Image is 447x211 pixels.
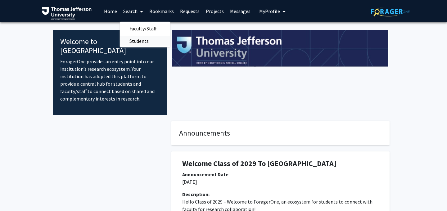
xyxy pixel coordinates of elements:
a: Bookmarks [146,0,177,22]
h4: Announcements [179,129,382,138]
a: Requests [177,0,203,22]
h1: Welcome Class of 2029 To [GEOGRAPHIC_DATA] [182,159,379,168]
h4: Welcome to [GEOGRAPHIC_DATA] [60,37,159,55]
img: Cover Image [172,30,389,67]
span: Students [120,35,158,47]
a: Faculty/Staff [120,24,170,33]
p: ForagerOne provides an entry point into our institution’s research ecosystem. Your institution ha... [60,58,159,102]
a: Search [120,0,146,22]
a: Home [101,0,120,22]
img: Thomas Jefferson University Logo [42,7,92,20]
iframe: Chat [5,183,26,206]
img: ForagerOne Logo [371,7,410,16]
p: [DATE] [182,178,379,186]
span: Faculty/Staff [120,22,166,35]
div: Description: [182,191,379,198]
a: Students [120,36,170,46]
div: Announcement Date [182,171,379,178]
span: My Profile [259,8,280,14]
a: Messages [227,0,254,22]
a: Projects [203,0,227,22]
